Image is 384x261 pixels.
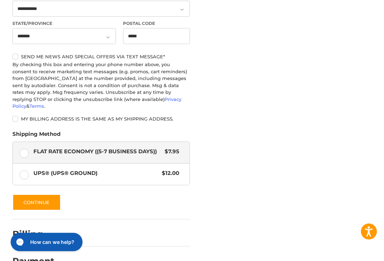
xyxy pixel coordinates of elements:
div: By checking this box and entering your phone number above, you consent to receive marketing text ... [12,62,190,110]
span: $12.00 [158,170,179,178]
button: Continue [12,195,61,211]
a: Privacy Policy [12,97,181,110]
legend: Shipping Method [12,130,60,142]
span: Flat Rate Economy ((5-7 Business Days)) [33,148,161,156]
span: $7.95 [161,148,179,156]
label: Send me news and special offers via text message* [12,54,190,60]
span: UPS® (UPS® Ground) [33,170,158,178]
label: State/Province [12,21,116,27]
label: Postal Code [123,21,190,27]
h2: Billing [12,229,54,240]
label: My billing address is the same as my shipping address. [12,116,190,122]
iframe: Gorgias live chat messenger [7,230,85,254]
a: Terms [30,103,44,109]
